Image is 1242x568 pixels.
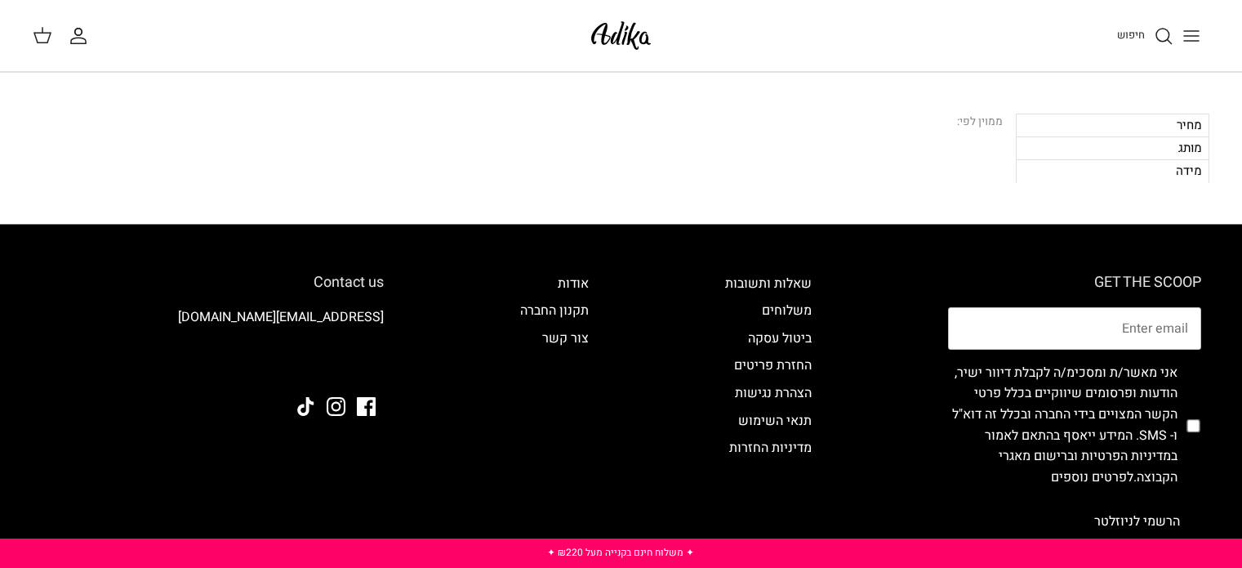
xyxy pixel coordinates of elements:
button: הרשמי לניוזלטר [1073,501,1201,542]
div: מחיר [1016,114,1209,136]
div: Secondary navigation [709,274,828,543]
div: Secondary navigation [504,274,605,543]
label: אני מאשר/ת ומסכימ/ה לקבלת דיוור ישיר, הודעות ופרסומים שיווקיים בכלל פרטי הקשר המצויים בידי החברה ... [948,363,1177,489]
h6: Contact us [41,274,384,292]
a: משלוחים [762,301,812,320]
a: תנאי השימוש [738,411,812,431]
div: ממוין לפי: [957,114,1003,132]
a: Tiktok [296,397,315,416]
a: חיפוש [1117,26,1173,46]
a: [EMAIL_ADDRESS][DOMAIN_NAME] [178,307,384,327]
a: לפרטים נוספים [1051,467,1133,487]
input: Email [948,307,1201,350]
a: הצהרת נגישות [735,383,812,403]
a: Instagram [327,397,345,416]
a: צור קשר [542,329,589,348]
button: Toggle menu [1173,18,1209,54]
a: תקנון החברה [520,301,589,320]
a: שאלות ותשובות [725,274,812,293]
h6: GET THE SCOOP [948,274,1201,292]
a: החשבון שלי [69,26,95,46]
div: מותג [1016,136,1209,159]
img: Adika IL [586,16,656,55]
span: חיפוש [1117,27,1145,42]
a: Facebook [357,397,376,416]
img: Adika IL [339,353,384,374]
a: ✦ משלוח חינם בקנייה מעל ₪220 ✦ [547,545,694,560]
a: ביטול עסקה [748,329,812,348]
div: מידה [1016,159,1209,182]
a: אודות [558,274,589,293]
a: החזרת פריטים [734,356,812,375]
a: מדיניות החזרות [729,438,812,458]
